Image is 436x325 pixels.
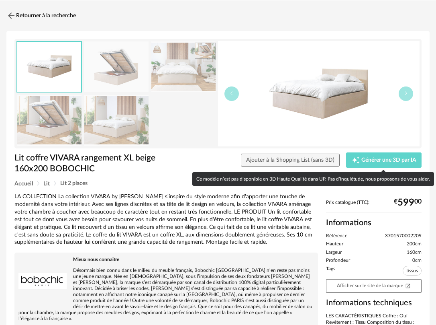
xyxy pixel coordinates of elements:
b: Mieux nous connaître [73,257,119,262]
span: Accueil [14,181,33,187]
a: Afficher sur le site de la marqueOpen In New icon [326,279,422,293]
p: Désormais bien connu dans le milieu du meuble français, Bobochic [GEOGRAPHIC_DATA] n’en reste pas... [18,267,314,322]
span: Creation icon [352,156,360,164]
button: Ajouter à la Shopping List (sans 3D) [241,154,340,167]
span: Open In New icon [405,283,411,288]
div: Breadcrumb [14,181,422,187]
img: lit-coffre-vivara-rangement-xl.jpg [84,41,149,93]
h3: Informations techniques [326,298,422,308]
a: Retourner à la recherche [6,7,76,25]
h2: Informations [326,218,422,228]
img: lit-coffre-vivara-rangement-xl.jpg [17,42,81,92]
span: 160cm [407,249,422,256]
div: Prix catalogue (TTC): [326,200,422,213]
img: svg+xml;base64,PHN2ZyB3aWR0aD0iMjQiIGhlaWdodD0iMjQiIHZpZXdCb3g9IjAgMCAyNCAyNCIgZmlsbD0ibm9uZSIgeG... [6,11,16,21]
img: lit-coffre-vivara-rangement-xl.jpg [17,95,81,146]
span: Profondeur [326,257,350,264]
span: Hauteur [326,241,343,247]
img: lit-coffre-vivara-rangement-xl.jpg [84,95,149,146]
span: Lit 2 places [60,181,88,186]
span: 3701570002209 [385,233,422,239]
span: Lit [43,181,50,187]
span: tissus [403,266,422,276]
div: Ce modèle n’est pas disponible en 3D Haute Qualité dans UP. Pas d’inquiétude, nous proposons de v... [192,172,434,186]
span: Générer une 3D par IA [361,157,416,163]
span: Tags [326,266,335,277]
span: 0cm [412,257,422,264]
button: Creation icon Générer une 3D par IA [346,152,422,168]
div: LA COLLECTION La collection VIVARA by [PERSON_NAME] s'inspire du style moderne afin d'apporter un... [14,193,318,246]
span: Ajouter à la Shopping List (sans 3D) [246,157,334,163]
span: 599 [397,200,414,206]
img: brand logo [18,257,67,305]
div: € 00 [394,200,422,206]
h1: Lit coffre VIVARA rangement XL beige 160x200 BOBOCHIC [14,152,179,175]
span: Référence [326,233,347,239]
img: lit-coffre-vivara-rangement-xl.jpg [218,41,420,146]
span: 200cm [407,241,422,247]
img: lit-coffre-vivara-rangement-xl.jpg [151,41,216,93]
span: Largeur [326,249,342,256]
